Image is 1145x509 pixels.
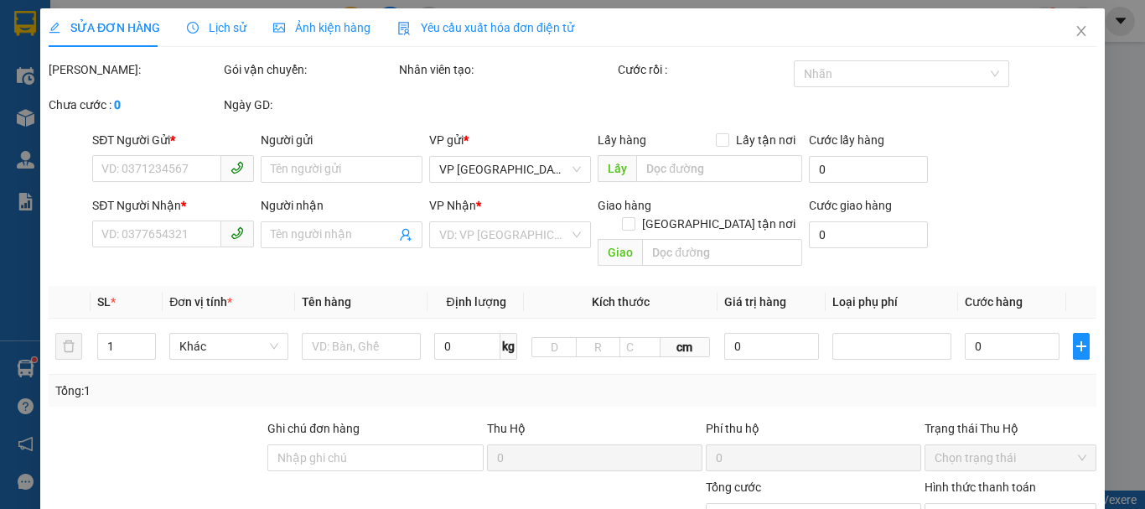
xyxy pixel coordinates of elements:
[273,21,370,34] span: Ảnh kiện hàng
[1058,8,1105,55] button: Close
[598,155,636,182] span: Lấy
[660,337,709,357] span: cm
[224,96,396,114] div: Ngày GD:
[598,199,651,212] span: Giao hàng
[187,22,199,34] span: clock-circle
[1074,340,1089,353] span: plus
[397,21,574,34] span: Yêu cầu xuất hóa đơn điện tử
[302,333,421,360] input: VD: Bàn, Ghế
[55,382,443,400] div: Tổng: 1
[179,334,278,359] span: Khác
[231,226,244,240] span: phone
[500,333,517,360] span: kg
[808,221,928,248] input: Cước giao hàng
[728,131,801,149] span: Lấy tận nơi
[531,337,577,357] input: D
[399,228,412,242] span: user-add
[808,133,883,147] label: Cước lấy hàng
[439,157,581,182] span: VP PHÚ SƠN
[429,131,591,149] div: VP gửi
[965,295,1023,309] span: Cước hàng
[49,60,220,79] div: [PERSON_NAME]:
[97,295,111,309] span: SL
[49,21,160,34] span: SỬA ĐƠN HÀNG
[261,131,422,149] div: Người gửi
[302,295,351,309] span: Tên hàng
[826,286,958,319] th: Loại phụ phí
[399,60,614,79] div: Nhân viên tạo:
[55,333,82,360] button: delete
[273,22,285,34] span: picture
[267,422,360,435] label: Ghi chú đơn hàng
[935,445,1086,470] span: Chọn trạng thái
[576,337,621,357] input: R
[635,215,801,233] span: [GEOGRAPHIC_DATA] tận nơi
[808,156,928,183] input: Cước lấy hàng
[261,196,422,215] div: Người nhận
[619,337,660,357] input: C
[642,239,801,266] input: Dọc đường
[1073,333,1090,360] button: plus
[397,22,411,35] img: icon
[723,295,785,309] span: Giá trị hàng
[49,22,60,34] span: edit
[706,419,921,444] div: Phí thu hộ
[224,60,396,79] div: Gói vận chuyển:
[808,199,891,212] label: Cước giao hàng
[618,60,790,79] div: Cước rồi :
[925,419,1096,438] div: Trạng thái Thu Hộ
[267,444,483,471] input: Ghi chú đơn hàng
[636,155,801,182] input: Dọc đường
[49,96,220,114] div: Chưa cước :
[1075,24,1088,38] span: close
[92,131,254,149] div: SĐT Người Gửi
[598,239,642,266] span: Giao
[598,133,646,147] span: Lấy hàng
[925,480,1036,494] label: Hình thức thanh toán
[92,196,254,215] div: SĐT Người Nhận
[169,295,232,309] span: Đơn vị tính
[231,161,244,174] span: phone
[114,98,121,112] b: 0
[187,21,246,34] span: Lịch sử
[486,422,525,435] span: Thu Hộ
[592,295,650,309] span: Kích thước
[429,199,476,212] span: VP Nhận
[446,295,505,309] span: Định lượng
[706,480,761,494] span: Tổng cước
